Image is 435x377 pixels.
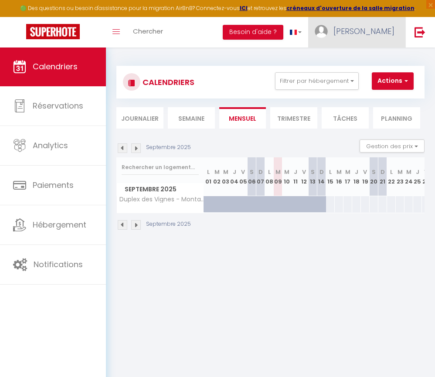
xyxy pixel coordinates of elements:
[413,157,422,196] th: 25
[33,100,83,111] span: Réservations
[372,168,376,176] abbr: S
[33,219,86,230] span: Hébergement
[33,140,68,151] span: Analytics
[122,160,199,175] input: Rechercher un logement...
[275,168,281,176] abbr: M
[248,157,256,196] th: 06
[363,168,367,176] abbr: V
[329,168,332,176] abbr: L
[221,157,230,196] th: 03
[300,157,309,196] th: 12
[7,3,33,30] button: Ouvrir le widget de chat LiveChat
[219,107,266,129] li: Mensuel
[126,17,170,48] a: Chercher
[343,157,352,196] th: 17
[387,157,396,196] th: 22
[311,168,315,176] abbr: S
[415,27,425,37] img: logout
[256,157,265,196] th: 07
[258,168,263,176] abbr: D
[282,157,291,196] th: 10
[207,168,210,176] abbr: L
[308,17,405,48] a: ... [PERSON_NAME]
[140,72,194,92] h3: CALENDRIERS
[352,157,361,196] th: 18
[294,168,297,176] abbr: J
[378,157,387,196] th: 21
[223,25,283,40] button: Besoin d'aide ?
[422,157,431,196] th: 26
[204,157,213,196] th: 01
[345,168,350,176] abbr: M
[33,61,78,72] span: Calendriers
[335,157,343,196] th: 16
[275,72,359,90] button: Filtrer par hébergement
[406,168,411,176] abbr: M
[302,168,306,176] abbr: V
[250,168,254,176] abbr: S
[268,168,271,176] abbr: L
[319,168,324,176] abbr: D
[396,157,404,196] th: 23
[270,107,317,129] li: Trimestre
[286,4,415,12] a: créneaux d'ouverture de la salle migration
[333,26,394,37] span: [PERSON_NAME]
[230,157,239,196] th: 04
[146,220,191,228] p: Septembre 2025
[291,157,300,196] th: 11
[355,168,358,176] abbr: J
[241,168,245,176] abbr: V
[168,107,215,129] li: Semaine
[233,168,236,176] abbr: J
[398,168,403,176] abbr: M
[317,157,326,196] th: 14
[213,157,221,196] th: 02
[223,168,228,176] abbr: M
[240,4,248,12] a: ICI
[34,259,83,270] span: Notifications
[239,157,248,196] th: 05
[274,157,282,196] th: 09
[133,27,163,36] span: Chercher
[146,143,191,152] p: Septembre 2025
[117,183,204,196] span: Septembre 2025
[336,168,342,176] abbr: M
[404,157,413,196] th: 24
[214,168,220,176] abbr: M
[326,157,335,196] th: 15
[360,139,425,153] button: Gestion des prix
[370,157,378,196] th: 20
[361,157,370,196] th: 19
[116,107,163,129] li: Journalier
[315,25,328,38] img: ...
[33,180,74,190] span: Paiements
[372,72,414,90] button: Actions
[265,157,274,196] th: 08
[322,107,369,129] li: Tâches
[373,107,420,129] li: Planning
[284,168,289,176] abbr: M
[118,196,205,203] span: Duplex des Vignes - Montans - Nature
[390,168,393,176] abbr: L
[26,24,80,39] img: Super Booking
[424,168,428,176] abbr: V
[381,168,385,176] abbr: D
[309,157,317,196] th: 13
[416,168,419,176] abbr: J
